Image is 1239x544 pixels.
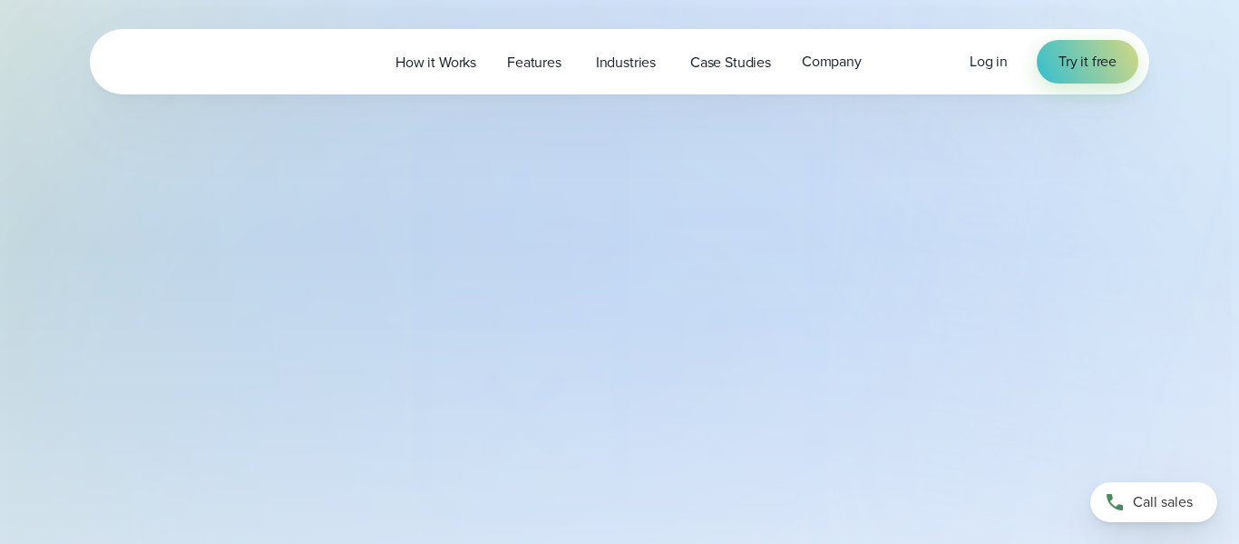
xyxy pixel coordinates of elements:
[970,51,1008,72] span: Log in
[1133,491,1193,513] span: Call sales
[1090,482,1217,522] a: Call sales
[1037,40,1138,84] a: Try it free
[395,52,476,74] span: How it Works
[802,51,862,73] span: Company
[507,52,561,74] span: Features
[675,44,786,81] a: Case Studies
[1059,51,1117,73] span: Try it free
[596,52,656,74] span: Industries
[380,44,492,81] a: How it Works
[690,52,771,74] span: Case Studies
[970,51,1008,73] a: Log in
